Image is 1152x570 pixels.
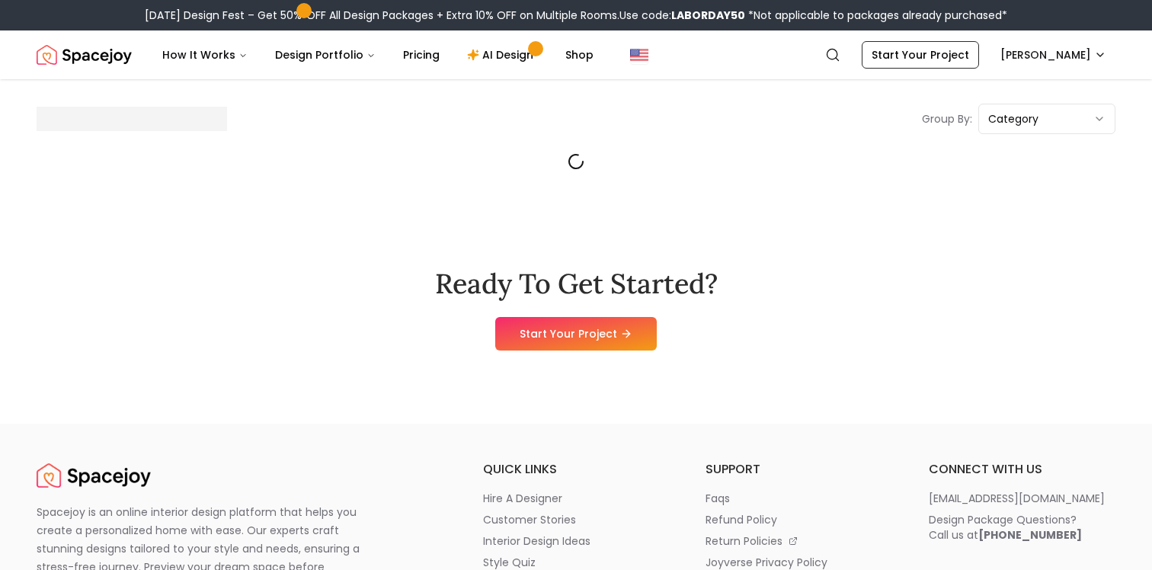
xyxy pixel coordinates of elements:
[483,512,576,527] p: customer stories
[483,512,670,527] a: customer stories
[483,533,670,549] a: interior design ideas
[483,491,562,506] p: hire a designer
[483,555,670,570] a: style quiz
[435,268,718,299] h2: Ready To Get Started?
[483,533,590,549] p: interior design ideas
[391,40,452,70] a: Pricing
[671,8,745,23] b: LABORDAY50
[619,8,745,23] span: Use code:
[706,555,827,570] p: joyverse privacy policy
[922,111,972,126] p: Group By:
[150,40,606,70] nav: Main
[929,512,1115,543] a: Design Package Questions?Call us at[PHONE_NUMBER]
[929,491,1105,506] p: [EMAIL_ADDRESS][DOMAIN_NAME]
[495,317,657,351] a: Start Your Project
[455,40,550,70] a: AI Design
[745,8,1007,23] span: *Not applicable to packages already purchased*
[706,491,730,506] p: faqs
[929,460,1115,479] h6: connect with us
[37,460,151,491] a: Spacejoy
[706,533,892,549] a: return policies
[630,46,648,64] img: United States
[483,460,670,479] h6: quick links
[929,491,1115,506] a: [EMAIL_ADDRESS][DOMAIN_NAME]
[706,460,892,479] h6: support
[37,40,132,70] a: Spacejoy
[706,555,892,570] a: joyverse privacy policy
[706,491,892,506] a: faqs
[483,491,670,506] a: hire a designer
[37,40,132,70] img: Spacejoy Logo
[978,527,1082,543] b: [PHONE_NUMBER]
[706,512,777,527] p: refund policy
[145,8,1007,23] div: [DATE] Design Fest – Get 50% OFF All Design Packages + Extra 10% OFF on Multiple Rooms.
[150,40,260,70] button: How It Works
[706,533,782,549] p: return policies
[553,40,606,70] a: Shop
[862,41,979,69] a: Start Your Project
[37,460,151,491] img: Spacejoy Logo
[929,512,1082,543] div: Design Package Questions? Call us at
[37,30,1115,79] nav: Global
[706,512,892,527] a: refund policy
[991,41,1115,69] button: [PERSON_NAME]
[483,555,536,570] p: style quiz
[263,40,388,70] button: Design Portfolio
